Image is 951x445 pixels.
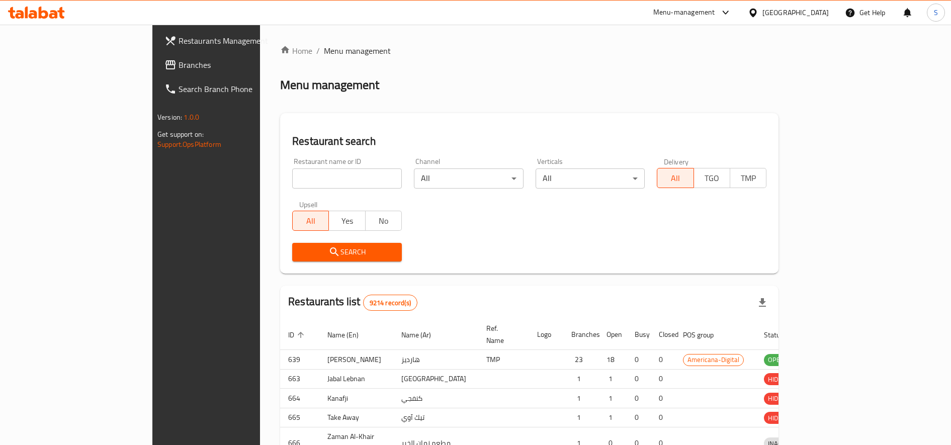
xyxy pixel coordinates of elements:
span: Status [764,329,797,341]
button: Yes [328,211,365,231]
td: 0 [651,350,675,370]
input: Search for restaurant name or ID.. [292,168,402,189]
td: هارديز [393,350,478,370]
td: 23 [563,350,598,370]
a: Branches [156,53,311,77]
td: 0 [651,389,675,408]
a: Search Branch Phone [156,77,311,101]
span: 9214 record(s) [364,298,417,308]
span: POS group [683,329,727,341]
td: 0 [651,369,675,389]
th: Branches [563,319,598,350]
span: No [370,214,398,228]
span: Branches [179,59,303,71]
div: [GEOGRAPHIC_DATA] [762,7,829,18]
th: Open [598,319,627,350]
th: Closed [651,319,675,350]
label: Delivery [664,158,689,165]
a: Restaurants Management [156,29,311,53]
span: TGO [698,171,726,186]
td: 1 [563,389,598,408]
td: 1 [563,369,598,389]
div: Export file [750,291,774,315]
td: 0 [627,369,651,389]
span: Name (En) [327,329,372,341]
button: All [292,211,329,231]
td: 0 [627,389,651,408]
span: Search Branch Phone [179,83,303,95]
div: All [536,168,645,189]
div: HIDDEN [764,393,794,405]
td: 1 [598,408,627,427]
span: OPEN [764,354,789,366]
div: Menu-management [653,7,715,19]
h2: Restaurants list [288,294,417,311]
span: Americana-Digital [683,354,743,366]
span: HIDDEN [764,374,794,385]
span: All [661,171,689,186]
span: Menu management [324,45,391,57]
label: Upsell [299,201,318,208]
nav: breadcrumb [280,45,779,57]
button: All [657,168,694,188]
h2: Restaurant search [292,134,766,149]
td: 0 [651,408,675,427]
span: Name (Ar) [401,329,444,341]
span: Search [300,246,394,258]
button: TGO [694,168,730,188]
td: [PERSON_NAME] [319,350,393,370]
li: / [316,45,320,57]
div: HIDDEN [764,373,794,385]
span: All [297,214,325,228]
h2: Menu management [280,77,379,93]
a: Support.OpsPlatform [157,138,221,151]
td: Kanafji [319,389,393,408]
th: Logo [529,319,563,350]
button: TMP [730,168,766,188]
td: 0 [627,408,651,427]
span: HIDDEN [764,412,794,424]
span: ID [288,329,307,341]
span: Yes [333,214,361,228]
td: 1 [598,369,627,389]
button: Search [292,243,402,261]
span: Version: [157,111,182,124]
td: تيك آوي [393,408,478,427]
td: 1 [598,389,627,408]
td: 1 [563,408,598,427]
td: 0 [627,350,651,370]
td: 18 [598,350,627,370]
span: Ref. Name [486,322,517,346]
td: Jabal Lebnan [319,369,393,389]
td: TMP [478,350,529,370]
span: 1.0.0 [184,111,199,124]
td: كنفجي [393,389,478,408]
div: Total records count [363,295,417,311]
span: HIDDEN [764,393,794,404]
th: Busy [627,319,651,350]
td: [GEOGRAPHIC_DATA] [393,369,478,389]
td: Take Away [319,408,393,427]
div: All [414,168,524,189]
button: No [365,211,402,231]
span: S [934,7,938,18]
span: Restaurants Management [179,35,303,47]
span: Get support on: [157,128,204,141]
span: TMP [734,171,762,186]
